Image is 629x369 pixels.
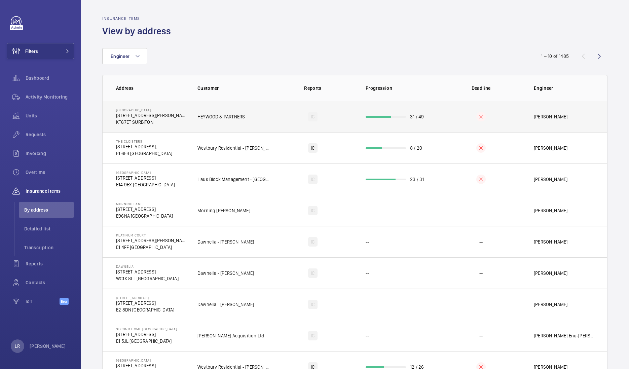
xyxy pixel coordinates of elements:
p: E96NA [GEOGRAPHIC_DATA] [116,213,173,219]
span: Overtime [26,169,74,176]
p: HEYWOOD & PARTNERS [197,113,245,120]
span: By address [24,207,74,213]
p: -- [366,270,369,276]
p: [GEOGRAPHIC_DATA] [116,171,175,175]
p: 8 / 20 [410,145,422,151]
p: Dawnelia - [PERSON_NAME] [197,270,254,276]
p: [STREET_ADDRESS] [116,300,174,306]
h2: Insurance items [102,16,175,21]
p: [PERSON_NAME] Acquisition Ltd [197,332,264,339]
div: IC [308,112,317,121]
p: Second Home [GEOGRAPHIC_DATA] [116,327,177,331]
h1: View by address [102,25,175,37]
p: Morning [PERSON_NAME] [197,207,250,214]
p: -- [366,301,369,308]
p: [STREET_ADDRESS] [116,362,182,369]
span: Insurance items [26,188,74,194]
span: Detailed list [24,225,74,232]
p: [PERSON_NAME] [534,113,567,120]
div: IC [308,331,317,340]
p: 31 / 49 [410,113,424,120]
p: -- [479,207,483,214]
p: -- [479,238,483,245]
p: [STREET_ADDRESS] [116,331,177,338]
p: [PERSON_NAME] [534,145,567,151]
p: Dawnelia - [PERSON_NAME] [197,238,254,245]
p: [PERSON_NAME] [534,270,567,276]
p: Platinum Court [116,233,187,237]
p: [PERSON_NAME] [534,301,567,308]
span: Transcription [24,244,74,251]
p: Haus Block Management - [GEOGRAPHIC_DATA] [197,176,271,183]
div: IC [308,206,317,215]
p: -- [479,332,483,339]
p: Address [116,85,187,91]
p: Morning Lane [116,202,173,206]
span: Activity Monitoring [26,94,74,100]
div: IC [308,175,317,184]
p: E2 8DN [GEOGRAPHIC_DATA] [116,306,174,313]
p: Westbury Residential - [PERSON_NAME] [197,145,271,151]
p: [STREET_ADDRESS] [116,296,174,300]
button: Filters [7,43,74,59]
p: [STREET_ADDRESS] [116,206,173,213]
p: WC1X 8LT [GEOGRAPHIC_DATA] [116,275,179,282]
p: [PERSON_NAME] [534,207,567,214]
span: Contacts [26,279,74,286]
span: Units [26,112,74,119]
div: IC [308,300,317,309]
p: [PERSON_NAME] [30,343,66,349]
p: Reports [275,85,350,91]
button: Engineer [102,48,147,64]
p: [GEOGRAPHIC_DATA] [116,108,187,112]
p: [STREET_ADDRESS], [116,143,172,150]
span: Reports [26,260,74,267]
p: Deadline [444,85,518,91]
span: Dashboard [26,75,74,81]
div: 1 – 10 of 1485 [541,53,569,60]
p: -- [366,332,369,339]
p: Engineer [534,85,594,91]
div: IC [308,143,317,153]
p: [STREET_ADDRESS][PERSON_NAME] [116,112,187,119]
p: Customer [197,85,271,91]
p: [PERSON_NAME] [534,176,567,183]
p: Progression [366,85,439,91]
div: IC [308,268,317,278]
p: -- [479,301,483,308]
span: Engineer [111,53,129,59]
span: Requests [26,131,74,138]
p: KT67ET SURBITON [116,119,187,125]
span: Beta [60,298,69,305]
p: Dawnelia [116,264,179,268]
p: E1 4FF [GEOGRAPHIC_DATA] [116,244,187,251]
p: [STREET_ADDRESS] [116,175,175,181]
p: E14 9EX [GEOGRAPHIC_DATA] [116,181,175,188]
p: Dawnelia - [PERSON_NAME] [197,301,254,308]
p: The Cloisters [116,139,172,143]
p: LR [15,343,20,349]
span: IoT [26,298,60,305]
p: -- [366,207,369,214]
p: -- [366,238,369,245]
p: [STREET_ADDRESS] [116,268,179,275]
span: Invoicing [26,150,74,157]
p: E1 6EB [GEOGRAPHIC_DATA] [116,150,172,157]
p: [GEOGRAPHIC_DATA] [116,358,182,362]
p: [STREET_ADDRESS][PERSON_NAME], [116,237,187,244]
p: [PERSON_NAME] [534,238,567,245]
span: Filters [25,48,38,54]
div: IC [308,237,317,247]
p: 23 / 31 [410,176,424,183]
p: [PERSON_NAME] Enu-[PERSON_NAME] [534,332,594,339]
p: E1 5JL [GEOGRAPHIC_DATA] [116,338,177,344]
p: -- [479,270,483,276]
